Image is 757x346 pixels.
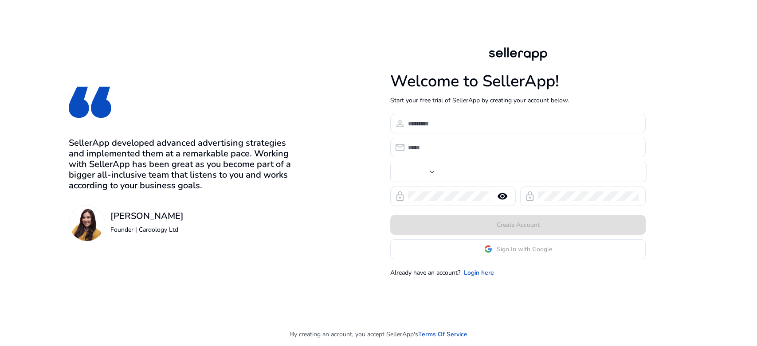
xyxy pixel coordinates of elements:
h1: Welcome to SellerApp! [390,72,646,91]
a: Terms Of Service [418,330,467,339]
p: Start your free trial of SellerApp by creating your account below. [390,96,646,105]
span: email [395,142,405,153]
p: Founder | Cardology Ltd [110,225,184,234]
mat-icon: remove_red_eye [492,191,513,202]
span: lock [525,191,535,202]
h3: SellerApp developed advanced advertising strategies and implemented them at a remarkable pace. Wo... [69,138,296,191]
span: lock [395,191,405,202]
p: Already have an account? [390,268,460,277]
span: person [395,118,405,129]
a: Login here [464,268,494,277]
h3: [PERSON_NAME] [110,211,184,222]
